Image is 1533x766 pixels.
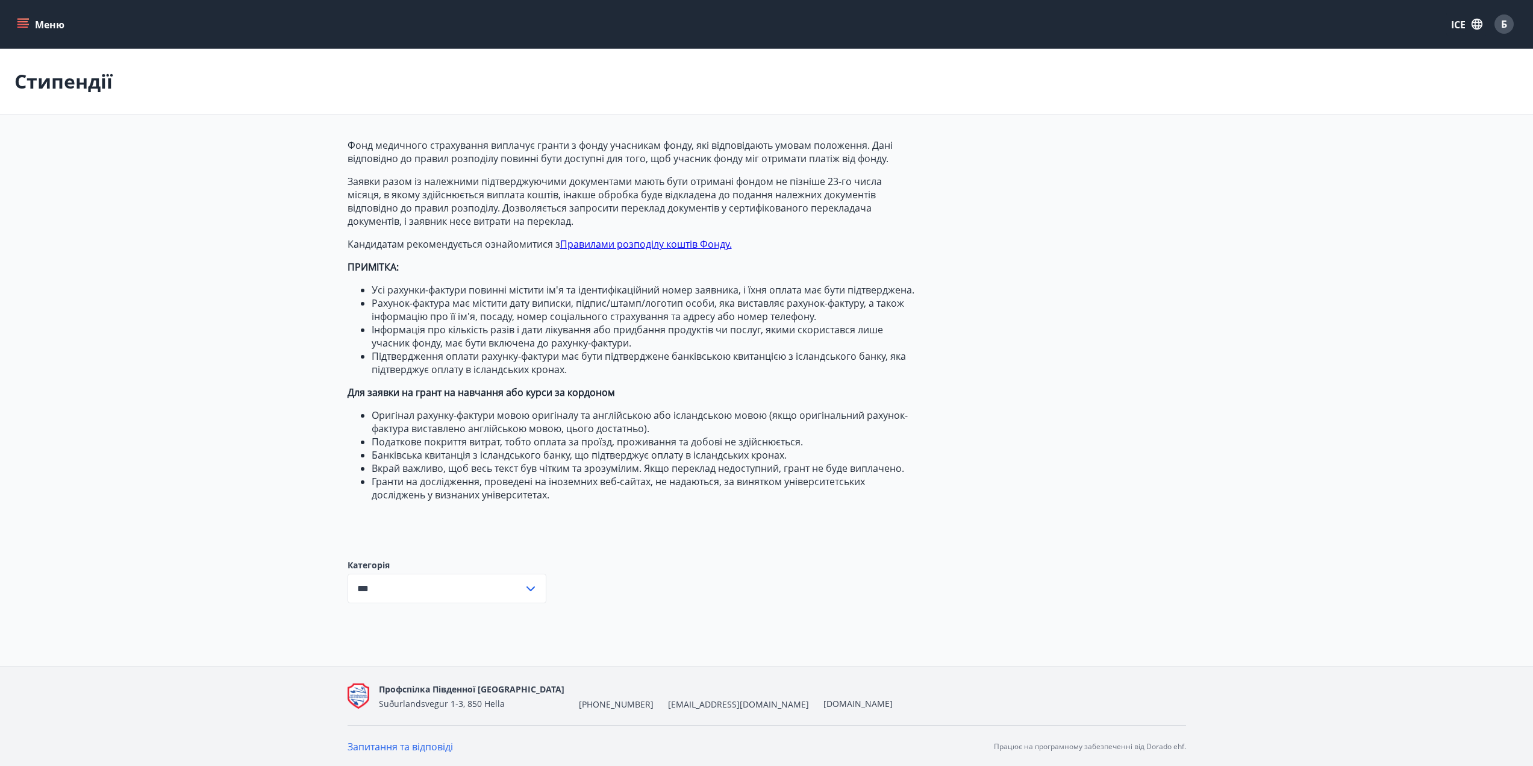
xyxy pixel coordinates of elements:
[372,323,883,350] font: Інформація про кількість разів і дати лікування або придбання продуктів чи послуг, якими скориста...
[348,740,453,753] a: Запитання та відповіді
[372,448,787,462] font: Банківська квитанція з ісландського банку, що підтверджує оплату в ісландських кронах.
[372,435,803,448] font: Податкове покриття витрат, тобто оплата за проїзд, проживання та добові не здійснюється.
[348,237,560,251] font: Кандидатам рекомендується ознайомитися з
[372,475,865,501] font: Гранти на дослідження, проведені на іноземних веб-сайтах, не надаються, за винятком університетсь...
[379,698,505,709] font: Suðurlandsvegur 1-3, 850 Hella
[379,683,564,695] font: Профспілка Південної [GEOGRAPHIC_DATA]
[348,139,893,165] font: Фонд медичного страхування виплачує гранти з фонду учасникам фонду, які відповідають умовам полож...
[823,698,893,709] a: [DOMAIN_NAME]
[348,260,399,274] font: ПРИМІТКА:
[372,409,908,435] font: Оригінал рахунку-фактури мовою оригіналу та англійською або ісландською мовою (якщо оригінальний ...
[1446,13,1487,36] button: ICE
[348,559,390,571] font: Категорія
[372,350,906,376] font: Підтвердження оплати рахунку-фактури має бути підтверджене банківською квитанцією з ісландського ...
[348,683,369,709] img: Q9do5ZaFAFhn9lajViqaa6OIrJ2A2A46lF7VsacK.png
[1451,18,1466,31] font: ICE
[372,462,904,475] font: Вкрай важливо, щоб весь текст був чітким та зрозумілим. Якщо переклад недоступний, грант не буде ...
[1501,17,1507,31] font: Б
[579,699,654,710] font: [PHONE_NUMBER]
[35,18,64,31] font: Меню
[14,68,113,94] font: Стипендії
[372,283,914,297] font: Усі рахунки-фактури повинні містити ім'я та ідентифікаційний номер заявника, і їхня оплата має бу...
[348,175,882,228] font: Заявки разом із належними підтверджуючими документами мають бути отримані фондом не пізніше 23-го...
[348,386,615,399] font: Для заявки на грант на навчання або курси за кордоном
[560,237,732,251] a: Правилами розподілу коштів Фонду.
[14,13,69,35] button: меню
[668,699,809,710] font: [EMAIL_ADDRESS][DOMAIN_NAME]
[372,297,904,323] font: Рахунок-фактура має містити дату виписки, підпис/штамп/логотип особи, яка виставляє рахунок-факту...
[1490,10,1519,39] button: Б
[994,741,1186,752] font: Працює на програмному забезпеченні від Dorado ehf.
